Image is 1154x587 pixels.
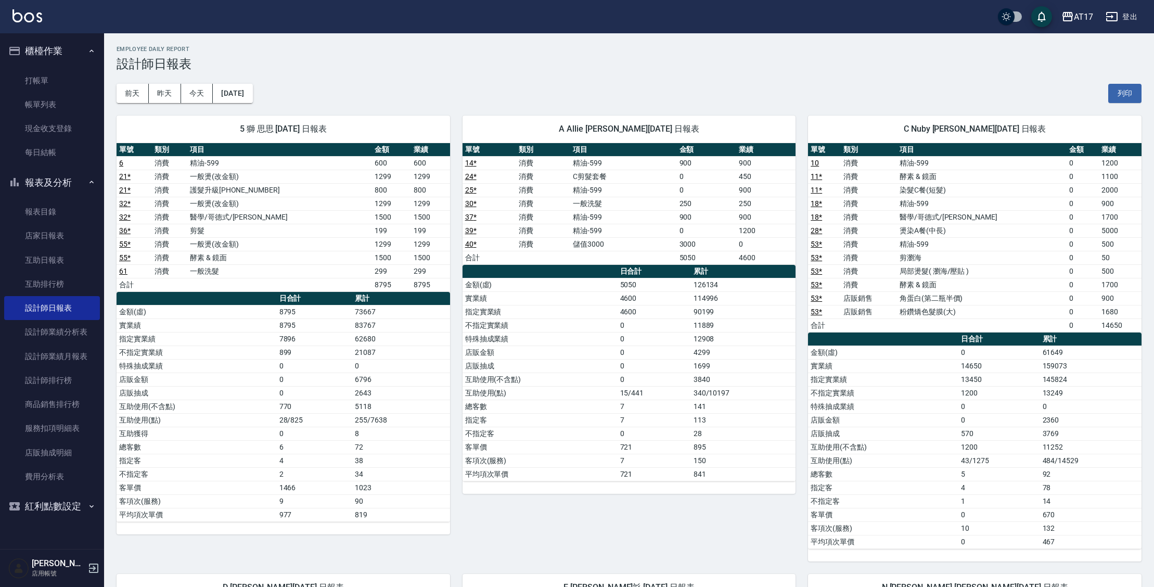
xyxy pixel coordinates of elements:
[841,224,897,237] td: 消費
[570,183,677,197] td: 精油-599
[1067,318,1099,332] td: 0
[181,84,213,103] button: 今天
[1108,84,1142,103] button: 列印
[213,84,252,103] button: [DATE]
[352,359,450,373] td: 0
[516,156,570,170] td: 消費
[841,264,897,278] td: 消費
[187,197,372,210] td: 一般燙(改金額)
[618,318,691,332] td: 0
[463,386,618,400] td: 互助使用(點)
[691,454,796,467] td: 150
[352,400,450,413] td: 5118
[277,318,353,332] td: 8795
[1101,7,1142,27] button: 登出
[187,183,372,197] td: 護髮升級[PHONE_NUMBER]
[1067,251,1099,264] td: 0
[463,413,618,427] td: 指定客
[463,454,618,467] td: 客項次(服務)
[117,427,277,440] td: 互助獲得
[677,143,736,157] th: 金額
[4,296,100,320] a: 設計師日報表
[411,170,450,183] td: 1299
[463,251,517,264] td: 合計
[352,413,450,427] td: 255/7638
[808,467,958,481] td: 總客數
[1067,291,1099,305] td: 0
[958,427,1040,440] td: 570
[841,278,897,291] td: 消費
[691,373,796,386] td: 3840
[897,237,1067,251] td: 精油-599
[463,143,796,265] table: a dense table
[841,210,897,224] td: 消費
[4,248,100,272] a: 互助日報表
[117,440,277,454] td: 總客數
[117,84,149,103] button: 前天
[516,170,570,183] td: 消費
[352,467,450,481] td: 34
[117,454,277,467] td: 指定客
[808,143,840,157] th: 單號
[516,224,570,237] td: 消費
[463,400,618,413] td: 總客數
[117,386,277,400] td: 店販抽成
[187,156,372,170] td: 精油-599
[277,305,353,318] td: 8795
[463,346,618,359] td: 店販金額
[149,84,181,103] button: 昨天
[516,237,570,251] td: 消費
[372,264,411,278] td: 299
[1040,427,1142,440] td: 3769
[352,373,450,386] td: 6796
[187,237,372,251] td: 一般燙(改金額)
[691,278,796,291] td: 126134
[736,210,796,224] td: 900
[372,237,411,251] td: 1299
[372,156,411,170] td: 600
[4,344,100,368] a: 設計師業績月報表
[411,183,450,197] td: 800
[152,224,187,237] td: 消費
[187,251,372,264] td: 酵素 & 鏡面
[808,143,1142,333] table: a dense table
[411,143,450,157] th: 業績
[32,569,85,578] p: 店用帳號
[4,69,100,93] a: 打帳單
[691,318,796,332] td: 11889
[4,141,100,164] a: 每日結帳
[352,318,450,332] td: 83767
[1099,183,1142,197] td: 2000
[1040,400,1142,413] td: 0
[841,251,897,264] td: 消費
[1067,237,1099,251] td: 0
[152,197,187,210] td: 消費
[372,210,411,224] td: 1500
[618,265,691,278] th: 日合計
[372,143,411,157] th: 金額
[4,224,100,248] a: 店家日報表
[1067,183,1099,197] td: 0
[808,440,958,454] td: 互助使用(不含點)
[516,197,570,210] td: 消費
[820,124,1129,134] span: C Nuby [PERSON_NAME][DATE] 日報表
[1099,278,1142,291] td: 1700
[152,143,187,157] th: 類別
[372,197,411,210] td: 1299
[677,156,736,170] td: 900
[4,200,100,224] a: 報表目錄
[618,454,691,467] td: 7
[117,305,277,318] td: 金額(虛)
[808,427,958,440] td: 店販抽成
[841,197,897,210] td: 消費
[117,278,152,291] td: 合計
[618,400,691,413] td: 7
[372,183,411,197] td: 800
[1099,291,1142,305] td: 900
[117,143,450,292] table: a dense table
[958,440,1040,454] td: 1200
[117,332,277,346] td: 指定實業績
[691,346,796,359] td: 4299
[1067,224,1099,237] td: 0
[277,413,353,427] td: 28/825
